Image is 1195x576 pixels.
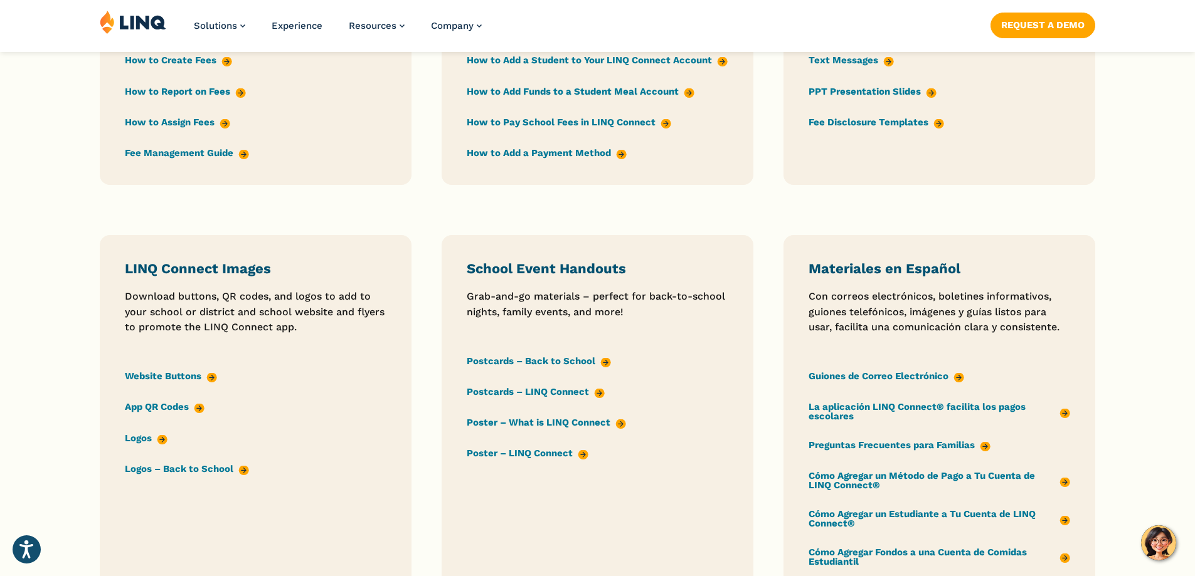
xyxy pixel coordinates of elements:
[100,10,166,34] img: LINQ | K‑12 Software
[991,13,1095,38] a: Request a Demo
[467,85,694,98] a: How to Add Funds to a Student Meal Account
[809,115,944,129] a: Fee Disclosure Templates
[125,370,217,384] a: Website Buttons
[809,54,894,68] a: Text Messages
[809,547,1070,568] a: Cómo Agregar Fondos a una Cuenta de Comidas Estudiantil
[467,447,588,461] a: Poster – LINQ Connect
[467,146,627,160] a: How to Add a Payment Method
[194,20,237,31] span: Solutions
[809,439,991,453] a: Preguntas Frecuentes para Familias
[809,260,1070,278] h3: Materiales en Español
[125,146,249,160] a: Fee Management Guide
[991,10,1095,38] nav: Button Navigation
[431,20,482,31] a: Company
[125,431,167,445] a: Logos
[125,462,249,476] a: Logos – Back to School
[809,508,1070,530] a: Cómo Agregar un Estudiante a Tu Cuenta de LINQ Connect®
[809,470,1070,491] a: Cómo Agregar un Método de Pago a Tu Cuenta de LINQ Connect®
[272,20,322,31] a: Experience
[467,416,626,430] a: Poster – What is LINQ Connect
[467,115,671,129] a: How to Pay School Fees in LINQ Connect
[431,20,474,31] span: Company
[125,115,230,129] a: How to Assign Fees
[467,354,611,368] a: Postcards – Back to School
[349,20,396,31] span: Resources
[194,20,245,31] a: Solutions
[125,85,246,98] a: How to Report on Fees
[1141,525,1176,560] button: Hello, have a question? Let’s chat.
[809,401,1070,422] a: La aplicación LINQ Connect® facilita los pagos escolares
[125,289,386,335] p: Download buttons, QR codes, and logos to add to your school or district and school website and fl...
[809,289,1070,335] p: Con correos electrónicos, boletines informativos, guiones telefónicos, imágenes y guías listos pa...
[467,260,728,278] h3: School Event Handouts
[467,385,605,399] a: Postcards – LINQ Connect
[809,85,937,98] a: PPT Presentation Slides
[125,260,386,278] h3: LINQ Connect Images
[194,10,482,51] nav: Primary Navigation
[125,401,204,414] a: App QR Codes
[809,370,964,384] a: Guiones de Correo Electrónico
[349,20,405,31] a: Resources
[467,289,728,320] p: Grab-and-go materials – perfect for back-to-school nights, family events, and more!
[467,54,728,68] a: How to Add a Student to Your LINQ Connect Account
[125,54,232,68] a: How to Create Fees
